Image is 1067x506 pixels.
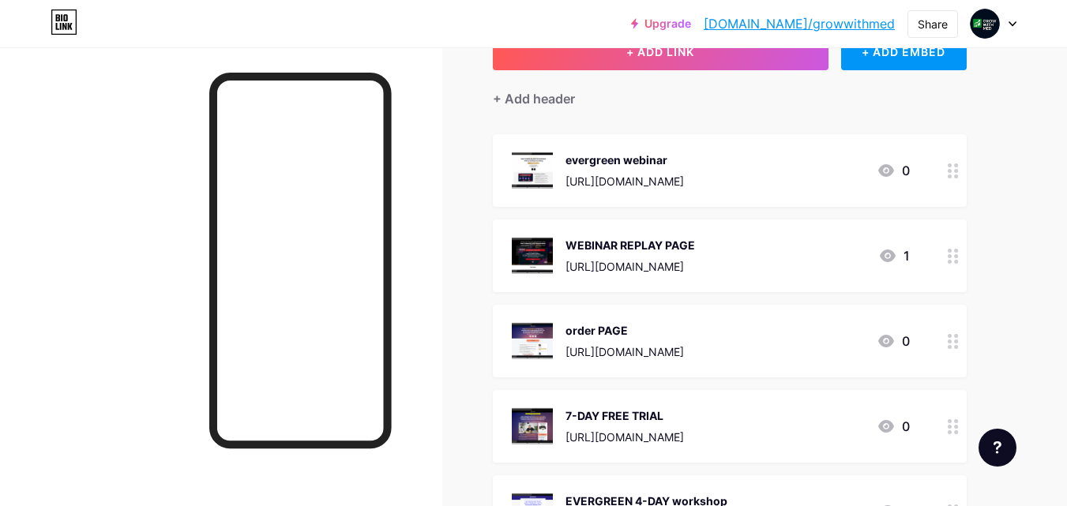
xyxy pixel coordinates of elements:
[565,343,684,360] div: [URL][DOMAIN_NAME]
[565,237,695,253] div: WEBINAR REPLAY PAGE
[877,332,910,350] div: 0
[565,258,695,275] div: [URL][DOMAIN_NAME]
[841,32,967,70] div: + ADD EMBED
[970,9,1000,39] img: growwithmed
[512,235,553,276] img: WEBINAR REPLAY PAGE
[493,89,575,108] div: + Add header
[565,152,684,168] div: evergreen webinar
[512,150,553,191] img: evergreen webinar
[626,45,694,58] span: + ADD LINK
[877,417,910,436] div: 0
[565,173,684,189] div: [URL][DOMAIN_NAME]
[878,246,910,265] div: 1
[493,32,828,70] button: + ADD LINK
[918,16,948,32] div: Share
[565,407,684,424] div: 7-DAY FREE TRIAL
[512,320,553,362] img: order PAGE
[512,406,553,447] img: 7-DAY FREE TRIAL
[631,17,691,30] a: Upgrade
[565,429,684,445] div: [URL][DOMAIN_NAME]
[565,322,684,339] div: order PAGE
[877,161,910,180] div: 0
[704,14,895,33] a: [DOMAIN_NAME]/growwithmed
